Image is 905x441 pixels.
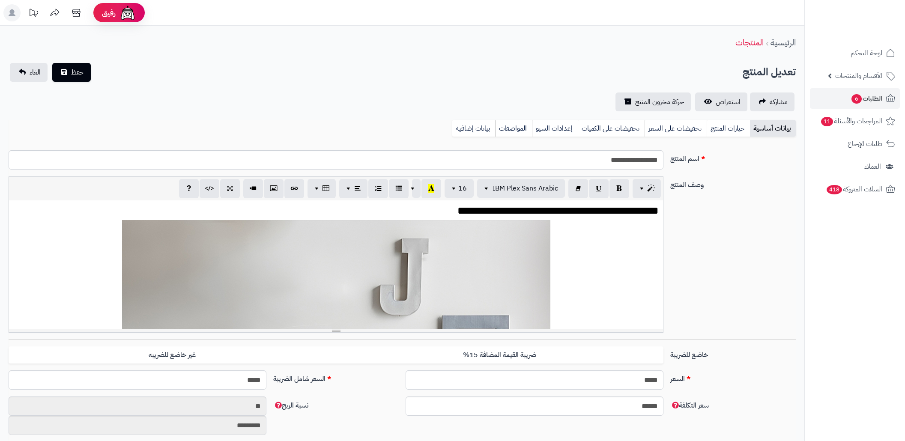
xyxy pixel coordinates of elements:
[810,179,900,200] a: السلات المتروكة418
[10,63,48,82] a: الغاء
[119,4,136,21] img: ai-face.png
[532,120,578,137] a: إعدادات السيو
[615,92,691,111] a: حركة مخزون المنتج
[9,346,336,364] label: غير خاضع للضريبه
[810,156,900,177] a: العملاء
[827,185,842,194] span: 418
[23,4,44,24] a: تحديثات المنصة
[847,24,897,42] img: logo-2.png
[102,8,116,18] span: رفيق
[851,47,882,59] span: لوحة التحكم
[477,179,565,198] button: IBM Plex Sans Arabic
[670,400,709,411] span: سعر التكلفة
[635,97,684,107] span: حركة مخزون المنتج
[743,63,796,81] h2: تعديل المنتج
[667,346,799,360] label: خاضع للضريبة
[667,370,799,384] label: السعر
[645,120,707,137] a: تخفيضات على السعر
[810,111,900,131] a: المراجعات والأسئلة11
[810,88,900,109] a: الطلبات6
[851,92,882,104] span: الطلبات
[848,138,882,150] span: طلبات الإرجاع
[750,92,794,111] a: مشاركه
[71,67,84,77] span: حفظ
[458,183,467,194] span: 16
[578,120,645,137] a: تخفيضات على الكميات
[452,120,495,137] a: بيانات إضافية
[493,183,558,194] span: IBM Plex Sans Arabic
[810,134,900,154] a: طلبات الإرجاع
[336,346,663,364] label: ضريبة القيمة المضافة 15%
[820,115,882,127] span: المراجعات والأسئلة
[667,150,799,164] label: اسم المنتج
[770,97,788,107] span: مشاركه
[750,120,796,137] a: بيانات أساسية
[810,43,900,63] a: لوحة التحكم
[735,36,764,49] a: المنتجات
[851,94,862,104] span: 6
[716,97,741,107] span: استعراض
[495,120,532,137] a: المواصفات
[30,67,41,77] span: الغاء
[667,176,799,190] label: وصف المنتج
[771,36,796,49] a: الرئيسية
[707,120,750,137] a: خيارات المنتج
[270,370,402,384] label: السعر شامل الضريبة
[445,179,474,198] button: 16
[695,92,747,111] a: استعراض
[864,161,881,173] span: العملاء
[821,117,833,126] span: 11
[52,63,91,82] button: حفظ
[273,400,308,411] span: نسبة الربح
[835,70,882,82] span: الأقسام والمنتجات
[826,183,882,195] span: السلات المتروكة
